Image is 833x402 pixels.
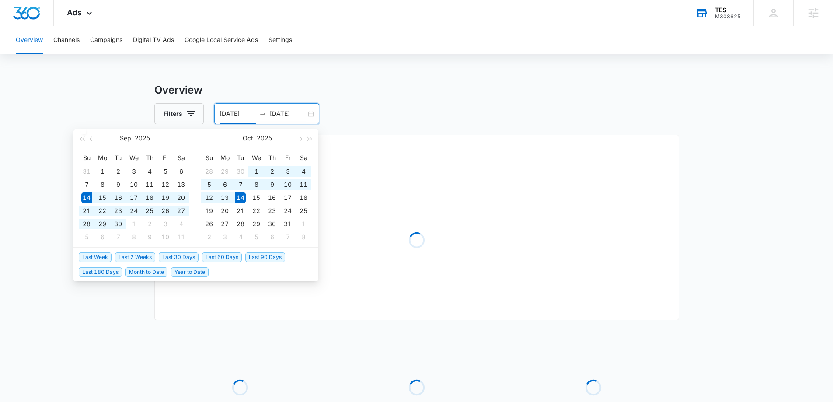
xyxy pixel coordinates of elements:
[204,192,214,203] div: 12
[235,206,246,216] div: 21
[125,267,167,277] span: Month to Date
[280,191,296,204] td: 2025-10-17
[142,217,157,231] td: 2025-10-02
[251,206,261,216] div: 22
[94,217,110,231] td: 2025-09-29
[204,166,214,177] div: 28
[282,192,293,203] div: 17
[157,165,173,178] td: 2025-09-05
[157,178,173,191] td: 2025-09-12
[296,151,311,165] th: Sa
[94,178,110,191] td: 2025-09-08
[157,231,173,244] td: 2025-10-10
[160,166,171,177] div: 5
[248,151,264,165] th: We
[217,178,233,191] td: 2025-10-06
[264,178,280,191] td: 2025-10-09
[245,252,285,262] span: Last 90 Days
[144,232,155,242] div: 9
[251,232,261,242] div: 5
[173,178,189,191] td: 2025-09-13
[79,267,122,277] span: Last 180 Days
[248,204,264,217] td: 2025-10-22
[220,179,230,190] div: 6
[264,165,280,178] td: 2025-10-02
[159,252,199,262] span: Last 30 Days
[94,191,110,204] td: 2025-09-15
[79,204,94,217] td: 2025-09-21
[280,217,296,231] td: 2025-10-31
[79,231,94,244] td: 2025-10-05
[282,219,293,229] div: 31
[243,129,253,147] button: Oct
[94,204,110,217] td: 2025-09-22
[204,206,214,216] div: 19
[129,219,139,229] div: 1
[154,82,679,98] h3: Overview
[264,204,280,217] td: 2025-10-23
[129,232,139,242] div: 8
[220,192,230,203] div: 13
[129,166,139,177] div: 3
[233,217,248,231] td: 2025-10-28
[94,151,110,165] th: Mo
[251,179,261,190] div: 8
[135,129,150,147] button: 2025
[173,151,189,165] th: Sa
[157,191,173,204] td: 2025-09-19
[157,204,173,217] td: 2025-09-26
[267,179,277,190] div: 9
[233,178,248,191] td: 2025-10-07
[176,179,186,190] div: 13
[160,219,171,229] div: 3
[267,219,277,229] div: 30
[160,232,171,242] div: 10
[142,178,157,191] td: 2025-09-11
[280,178,296,191] td: 2025-10-10
[220,232,230,242] div: 3
[79,252,112,262] span: Last Week
[280,204,296,217] td: 2025-10-24
[79,165,94,178] td: 2025-08-31
[248,191,264,204] td: 2025-10-15
[129,206,139,216] div: 24
[264,191,280,204] td: 2025-10-16
[201,165,217,178] td: 2025-09-28
[282,206,293,216] div: 24
[298,179,309,190] div: 11
[259,110,266,117] span: swap-right
[235,179,246,190] div: 7
[251,166,261,177] div: 1
[235,192,246,203] div: 14
[296,178,311,191] td: 2025-10-11
[220,206,230,216] div: 20
[113,192,123,203] div: 16
[79,178,94,191] td: 2025-09-07
[217,231,233,244] td: 2025-11-03
[201,231,217,244] td: 2025-11-02
[185,26,258,54] button: Google Local Service Ads
[157,217,173,231] td: 2025-10-03
[142,204,157,217] td: 2025-09-25
[53,26,80,54] button: Channels
[110,231,126,244] td: 2025-10-07
[233,204,248,217] td: 2025-10-21
[160,192,171,203] div: 19
[298,232,309,242] div: 8
[173,191,189,204] td: 2025-09-20
[280,165,296,178] td: 2025-10-03
[144,219,155,229] div: 2
[251,219,261,229] div: 29
[113,206,123,216] div: 23
[97,192,108,203] div: 15
[176,219,186,229] div: 4
[97,232,108,242] div: 6
[282,166,293,177] div: 3
[120,129,131,147] button: Sep
[298,219,309,229] div: 1
[267,166,277,177] div: 2
[97,166,108,177] div: 1
[248,165,264,178] td: 2025-10-01
[268,26,292,54] button: Settings
[97,206,108,216] div: 22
